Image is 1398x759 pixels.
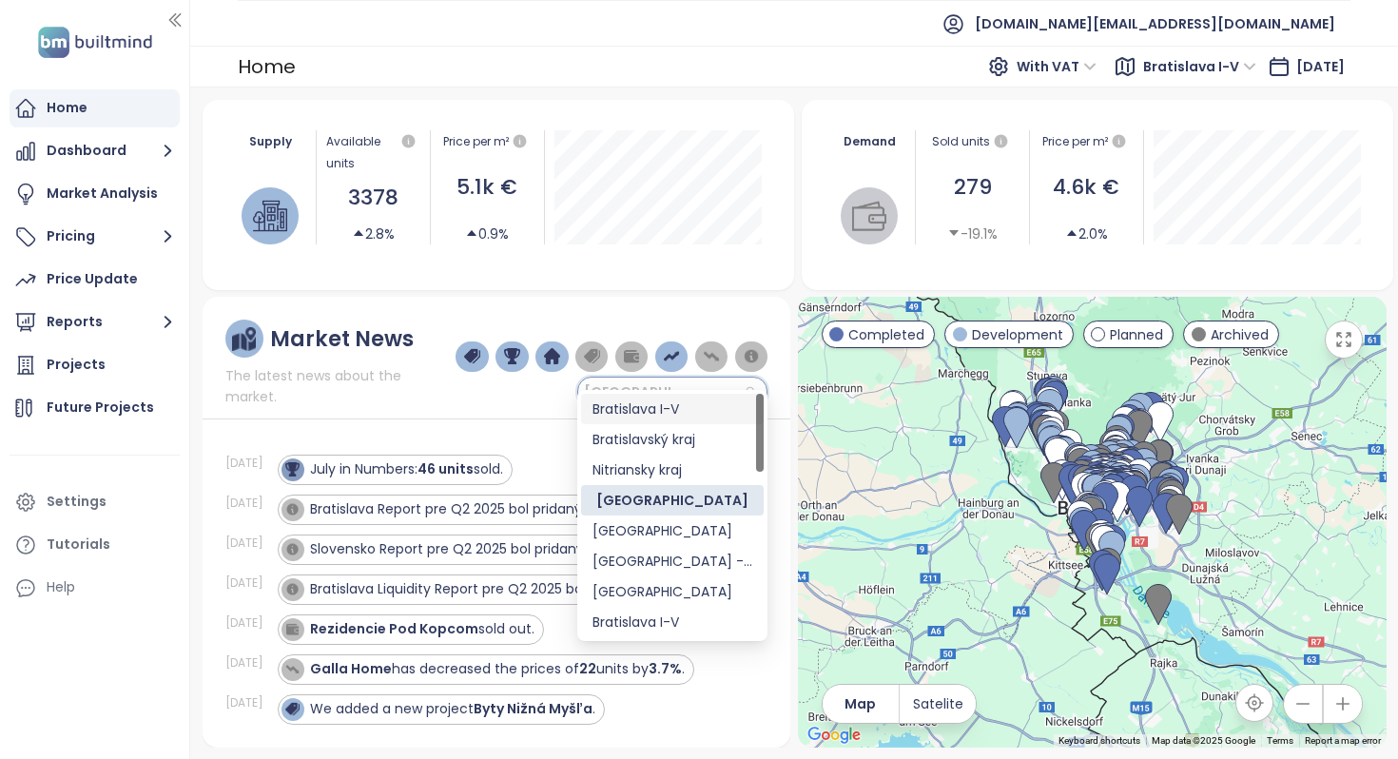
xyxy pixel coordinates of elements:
span: caret-up [352,226,365,240]
img: icon [285,662,299,675]
div: Market News [270,327,414,351]
button: Dashboard [10,132,180,170]
button: Satelite [900,685,976,723]
strong: 46 units [417,459,474,478]
div: We added a new project . [310,699,595,719]
span: Completed [848,324,924,345]
div: [DATE] [225,495,273,512]
span: [DATE] [1296,57,1345,76]
a: Settings [10,483,180,521]
div: 0.9% [465,224,509,244]
div: Bratislava I-V [592,612,752,632]
span: caret-up [1065,226,1078,240]
span: caret-up [465,226,478,240]
button: Pricing [10,218,180,256]
img: icon [285,622,299,635]
div: Košický kraj [581,485,764,516]
div: Nitriansky kraj [581,455,764,485]
span: caret-down [947,226,961,240]
div: Bratislavský kraj [592,429,752,450]
div: July in Numbers: sold. [310,459,503,479]
img: information-circle.png [743,348,759,365]
div: Price per m² [443,130,509,153]
div: Home [47,96,87,120]
span: The latest news about the market. [225,365,456,407]
div: 279 [925,171,1019,204]
div: has decreased the prices of units by . [310,659,685,679]
div: Trnavský kraj [581,516,764,546]
div: [GEOGRAPHIC_DATA] [592,520,752,541]
img: Google [803,723,865,748]
span: Bratislava I-V [1143,52,1256,81]
a: Projects [10,346,180,384]
a: Future Projects [10,389,180,427]
img: price-tag-grey.png [584,348,600,365]
img: icon [285,462,299,476]
div: [GEOGRAPHIC_DATA] [592,490,752,511]
span: Satelite [913,693,963,714]
div: [DATE] [225,574,273,592]
span: Bratislava Liquidity Report pre Q2 2025 bol pridaný. [310,579,642,598]
button: Keyboard shortcuts [1058,734,1140,748]
span: [DOMAIN_NAME][EMAIL_ADDRESS][DOMAIN_NAME] [975,1,1335,47]
img: wallet-dark-grey.png [623,348,639,365]
a: Terms [1267,735,1293,746]
span: Map [845,693,876,714]
div: [DATE] [225,654,273,671]
strong: Byty Nižná Myšľa [474,699,592,718]
a: Tutorials [10,526,180,564]
span: Bratislava Report pre Q2 2025 bol pridaný. [310,499,585,518]
strong: Rezidencie Pod Kopcom [310,619,478,638]
div: Demand [834,130,906,152]
div: -19.1% [947,224,998,244]
div: Supply [235,130,307,152]
img: icon [285,582,299,595]
div: [GEOGRAPHIC_DATA] [592,581,752,602]
a: Price Update [10,261,180,299]
a: Market Analysis [10,175,180,213]
div: 4.6k € [1039,171,1134,204]
img: house [253,199,287,233]
div: Settings [47,490,107,514]
img: home-dark-blue.png [544,348,560,365]
img: logo [32,23,158,62]
div: Available units [326,130,420,174]
img: price-decreases.png [703,348,719,365]
span: Planned [1110,324,1163,345]
div: Price per m² [1039,130,1134,153]
div: [DATE] [225,614,273,632]
a: Open this area in Google Maps (opens a new window) [803,723,865,748]
div: Sold units [925,130,1019,153]
strong: 22 [579,659,596,678]
button: Map [823,685,899,723]
div: Bratislava [581,576,764,607]
div: Home [238,49,296,84]
strong: 3.7% [649,659,682,678]
span: Map data ©2025 Google [1152,735,1255,746]
div: 3378 [326,182,420,215]
img: wallet [852,199,886,233]
div: Price Update [47,267,138,291]
div: Bratislava I-V [592,399,752,419]
div: [GEOGRAPHIC_DATA] - všetky trhy [592,551,752,572]
img: price-increases.png [663,348,679,365]
div: 2.0% [1065,224,1108,244]
div: Bratislavský kraj [581,424,764,455]
div: Market Analysis [47,182,158,205]
div: Bratislava I-V [581,607,764,637]
div: 2.8% [352,224,395,244]
span: Slovensko Report pre Q2 2025 bol pridaný. [310,539,587,558]
span: Archived [1211,324,1269,345]
img: icon [285,542,299,555]
div: Help [10,569,180,607]
div: Bratislava - všetky trhy [581,546,764,576]
a: Home [10,89,180,127]
div: 5.1k € [440,171,534,204]
strong: Galla Home [310,659,392,678]
div: Tutorials [47,533,110,556]
div: sold out. [310,619,534,639]
span: With VAT [1017,52,1097,81]
div: [DATE] [225,535,273,552]
span: Košický kraj [584,378,698,406]
img: ruler [232,327,256,351]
